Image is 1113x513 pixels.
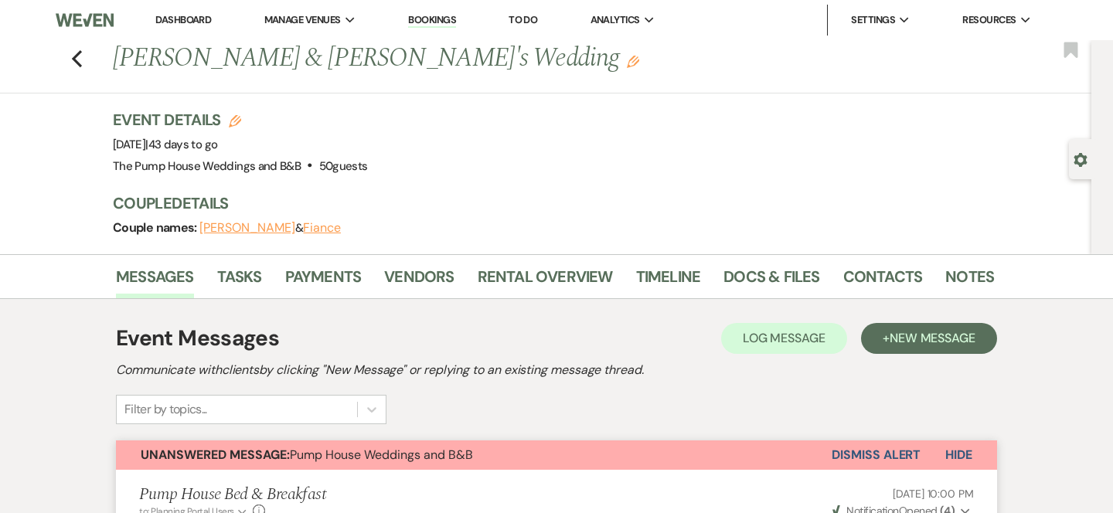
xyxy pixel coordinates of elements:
span: Hide [945,447,972,463]
h1: Event Messages [116,322,279,355]
span: 50 guests [319,158,368,174]
button: Open lead details [1074,151,1087,166]
strong: Unanswered Message: [141,447,290,463]
span: | [145,137,217,152]
span: Manage Venues [264,12,341,28]
span: [DATE] 10:00 PM [893,487,974,501]
a: Rental Overview [478,264,613,298]
img: Weven Logo [56,4,114,36]
h3: Couple Details [113,192,979,214]
a: Timeline [636,264,701,298]
button: Fiance [303,222,341,234]
button: Dismiss Alert [832,440,921,470]
span: Analytics [591,12,640,28]
h1: [PERSON_NAME] & [PERSON_NAME]'s Wedding [113,40,805,77]
span: Pump House Weddings and B&B [141,447,473,463]
span: 43 days to go [148,137,218,152]
a: Docs & Files [723,264,819,298]
span: Log Message [743,330,825,346]
button: Hide [921,440,997,470]
span: The Pump House Weddings and B&B [113,158,301,174]
button: [PERSON_NAME] [199,222,295,234]
a: Dashboard [155,13,211,26]
span: Couple names: [113,219,199,236]
h5: Pump House Bed & Breakfast [139,485,326,505]
span: Resources [962,12,1016,28]
a: To Do [509,13,537,26]
span: [DATE] [113,137,217,152]
span: & [199,220,341,236]
a: Payments [285,264,362,298]
span: Settings [851,12,895,28]
a: Vendors [384,264,454,298]
h3: Event Details [113,109,367,131]
button: Edit [627,54,639,68]
a: Tasks [217,264,262,298]
button: Unanswered Message:Pump House Weddings and B&B [116,440,832,470]
button: +New Message [861,323,997,354]
div: Filter by topics... [124,400,207,419]
h2: Communicate with clients by clicking "New Message" or replying to an existing message thread. [116,361,997,379]
a: Bookings [408,13,456,28]
a: Messages [116,264,194,298]
button: Log Message [721,323,847,354]
a: Contacts [843,264,923,298]
a: Notes [945,264,994,298]
span: New Message [890,330,975,346]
